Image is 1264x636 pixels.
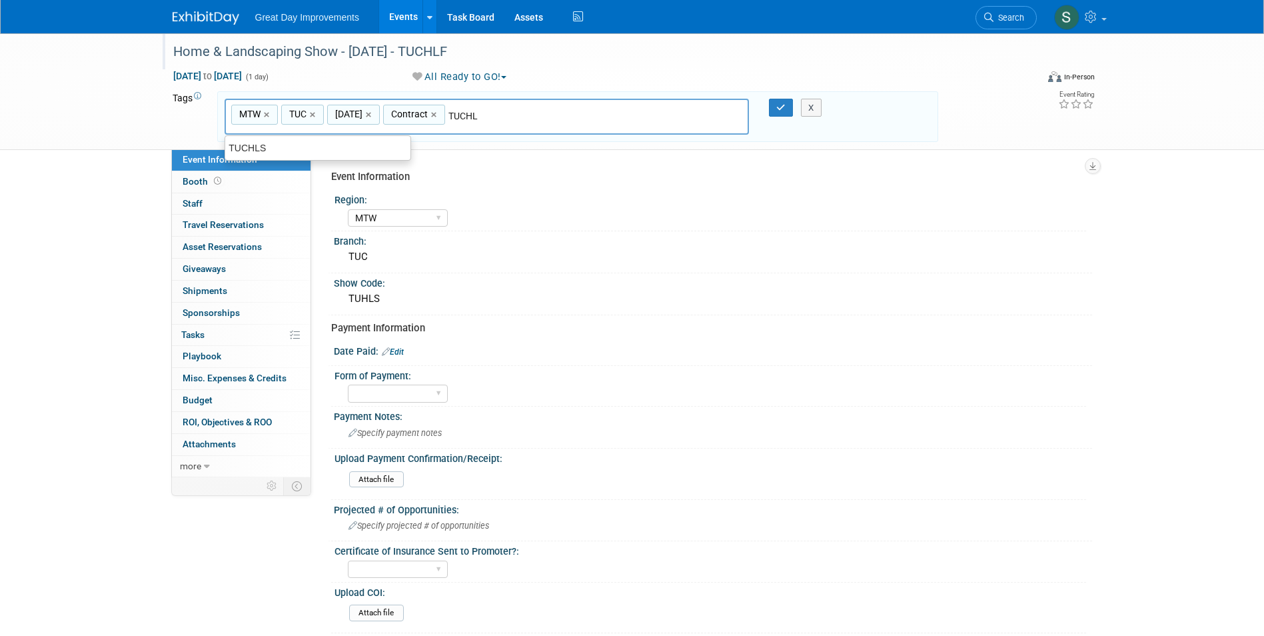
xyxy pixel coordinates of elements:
span: Booth not reserved yet [211,176,224,186]
div: Show Code: [334,273,1092,290]
td: Personalize Event Tab Strip [261,477,284,495]
a: Budget [172,390,311,411]
a: Misc. Expenses & Credits [172,368,311,389]
div: TUC [344,247,1082,267]
a: Staff [172,193,311,215]
div: Projected # of Opportunities: [334,500,1092,517]
div: Form of Payment: [334,366,1086,383]
a: Tasks [172,325,311,346]
td: Toggle Event Tabs [283,477,311,495]
span: (1 day) [245,73,269,81]
span: Sponsorships [183,307,240,318]
a: more [172,456,311,477]
a: × [366,107,374,123]
td: Tags [173,91,205,143]
span: Attachments [183,439,236,449]
div: Payment Information [331,321,1082,335]
img: Sha'Nautica Sales [1054,5,1079,30]
span: Specify projected # of opportunities [348,521,489,531]
div: Event Format [958,69,1095,89]
div: Upload COI: [334,583,1086,599]
div: Date Paid: [334,341,1092,359]
span: MTW [237,107,261,121]
img: Format-Inperson.png [1048,71,1061,82]
span: Search [993,13,1024,23]
span: Booth [183,176,224,187]
div: TUCHLS [225,139,410,157]
a: Event Information [172,149,311,171]
span: Great Day Improvements [255,12,359,23]
span: Shipments [183,285,227,296]
a: × [264,107,273,123]
input: Type tag and hit enter [448,109,635,123]
span: [DATE] [DATE] [173,70,243,82]
span: Playbook [183,351,221,361]
span: Event Information [183,154,257,165]
span: to [201,71,214,81]
span: Contract [388,107,428,121]
div: Home & Landscaping Show - [DATE] - TUCHLF [169,40,1017,64]
a: Sponsorships [172,303,311,324]
div: Event Information [331,170,1082,184]
span: Budget [183,395,213,405]
button: All Ready to GO! [408,70,512,84]
div: TUHLS [344,289,1082,309]
button: X [801,99,822,117]
span: Misc. Expenses & Credits [183,373,287,383]
div: Event Rating [1058,91,1094,98]
a: × [431,107,440,123]
span: Travel Reservations [183,219,264,230]
a: Travel Reservations [172,215,311,236]
span: Specify payment notes [348,428,442,438]
a: Shipments [172,281,311,302]
img: ExhibitDay [173,11,239,25]
div: In-Person [1063,72,1095,82]
div: Certificate of Insurance Sent to Promoter?: [334,541,1086,558]
a: Asset Reservations [172,237,311,258]
span: Staff [183,198,203,209]
div: Payment Notes: [334,407,1092,423]
span: TUC [287,107,307,121]
span: [DATE] [332,107,362,121]
span: Asset Reservations [183,241,262,252]
span: more [180,461,201,471]
a: Search [975,6,1037,29]
a: × [310,107,318,123]
div: Branch: [334,231,1092,248]
a: Playbook [172,346,311,367]
span: Giveaways [183,263,226,274]
div: Region: [334,190,1086,207]
a: Booth [172,171,311,193]
a: Attachments [172,434,311,455]
a: Giveaways [172,259,311,280]
a: Edit [382,347,404,357]
div: Upload Payment Confirmation/Receipt: [334,449,1086,465]
span: Tasks [181,329,205,340]
span: ROI, Objectives & ROO [183,417,272,427]
a: ROI, Objectives & ROO [172,412,311,433]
